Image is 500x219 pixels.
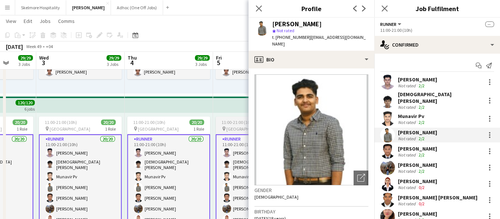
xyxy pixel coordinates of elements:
[195,61,209,67] div: 3 Jobs
[272,34,366,47] span: | [EMAIL_ADDRESS][DOMAIN_NAME]
[398,76,437,83] div: [PERSON_NAME]
[419,104,425,110] app-skills-label: 2/2
[216,54,222,61] span: Fri
[45,119,77,125] span: 11:00-21:00 (10h)
[419,119,425,125] app-skills-label: 2/2
[374,36,500,54] div: Confirmed
[249,51,374,68] div: Bio
[419,168,425,174] app-skills-label: 2/2
[6,43,23,50] div: [DATE]
[398,210,437,217] div: [PERSON_NAME]
[419,201,425,206] app-skills-label: 0/2
[398,136,417,141] div: Not rated
[215,58,222,67] span: 5
[107,55,121,61] span: 29/29
[272,21,322,27] div: [PERSON_NAME]
[17,126,27,132] span: 1 Role
[419,136,425,141] app-skills-label: 2/2
[16,100,35,105] span: 120/120
[37,16,54,26] a: Jobs
[222,119,254,125] span: 11:00-21:00 (10h)
[15,0,66,15] button: Skelmore Hospitality
[138,126,179,132] span: [GEOGRAPHIC_DATA]
[40,18,51,24] span: Jobs
[38,58,49,67] span: 3
[398,119,417,125] div: Not rated
[3,16,19,26] a: View
[133,119,165,125] span: 11:00-21:00 (10h)
[485,21,494,27] span: --
[101,119,116,125] span: 20/20
[398,168,417,174] div: Not rated
[354,171,368,185] div: Open photos pop-in
[189,119,204,125] span: 20/20
[13,119,27,125] span: 20/20
[374,4,500,13] h3: Job Fulfilment
[195,55,210,61] span: 29/29
[46,44,53,49] div: +04
[380,21,396,27] span: Runner
[24,105,35,112] div: 6 jobs
[398,145,437,152] div: [PERSON_NAME]
[398,178,437,185] div: [PERSON_NAME]
[398,152,417,158] div: Not rated
[128,54,137,61] span: Thu
[272,34,311,40] span: t. [PHONE_NUMBER]
[126,58,137,67] span: 4
[24,18,32,24] span: Edit
[398,129,437,136] div: [PERSON_NAME]
[18,55,33,61] span: 29/29
[254,194,298,200] span: [DEMOGRAPHIC_DATA]
[254,208,368,215] h3: Birthday
[21,16,35,26] a: Edit
[380,27,494,33] div: 11:00-21:00 (10h)
[398,91,482,104] div: [DEMOGRAPHIC_DATA][PERSON_NAME]
[55,16,78,26] a: Comms
[18,61,33,67] div: 3 Jobs
[39,54,49,61] span: Wed
[277,28,294,33] span: Not rated
[193,126,204,132] span: 1 Role
[419,185,425,190] app-skills-label: 0/2
[111,0,163,15] button: Adhoc (One Off Jobs)
[398,185,417,190] div: Not rated
[398,194,477,201] div: [PERSON_NAME] [PERSON_NAME]
[66,0,111,15] button: [PERSON_NAME]
[226,126,267,132] span: [GEOGRAPHIC_DATA]
[107,61,121,67] div: 3 Jobs
[398,104,417,110] div: Not rated
[58,18,75,24] span: Comms
[419,152,425,158] app-skills-label: 2/2
[419,83,425,88] app-skills-label: 2/2
[398,201,417,206] div: Not rated
[398,83,417,88] div: Not rated
[254,74,368,185] img: Crew avatar or photo
[254,187,368,193] h3: Gender
[249,4,374,13] h3: Profile
[398,113,426,119] div: Munavir Pv
[398,162,437,168] div: [PERSON_NAME]
[50,126,90,132] span: [GEOGRAPHIC_DATA]
[105,126,116,132] span: 1 Role
[6,18,16,24] span: View
[24,44,43,49] span: Week 49
[380,21,402,27] button: Runner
